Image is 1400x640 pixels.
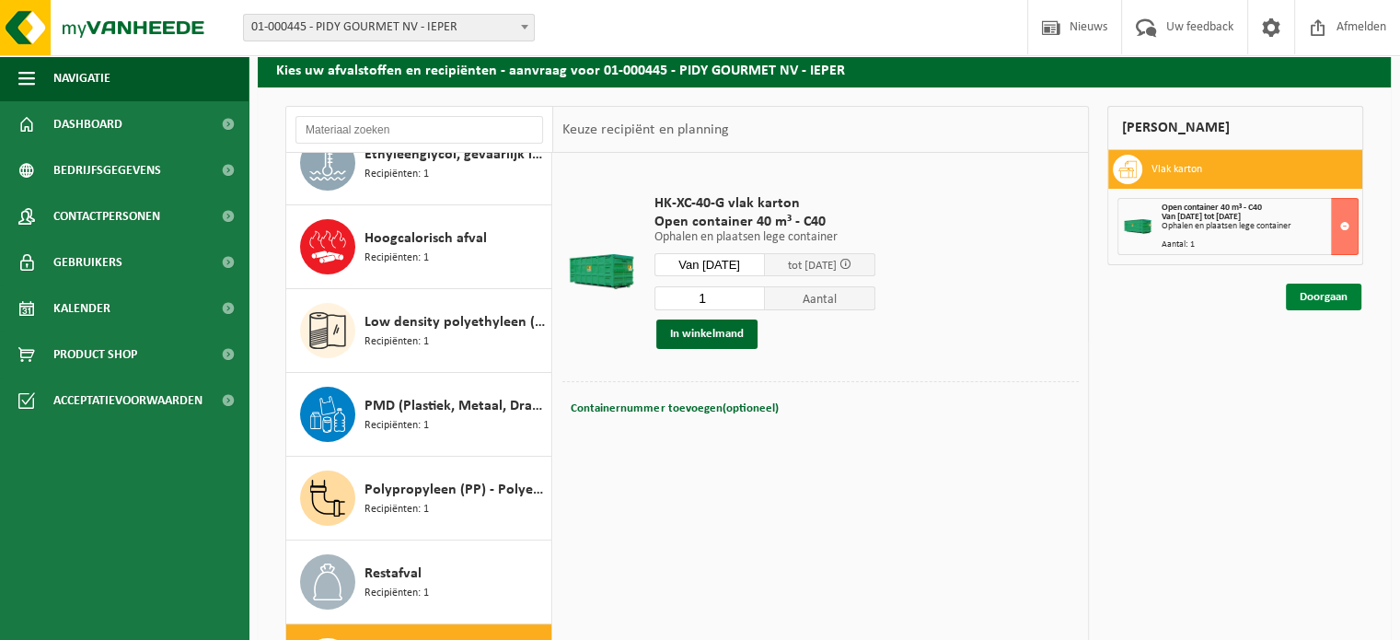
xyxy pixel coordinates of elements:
[53,332,137,378] span: Product Shop
[654,213,875,231] span: Open container 40 m³ - C40
[364,144,547,166] span: Ethyleenglycol, gevaarlijk in 200l
[364,563,422,585] span: Restafval
[654,194,875,213] span: HK-XC-40-G vlak karton
[258,51,1391,87] h2: Kies uw afvalstoffen en recipiënten - aanvraag voor 01-000445 - PIDY GOURMET NV - IEPER
[53,55,110,101] span: Navigatie
[765,286,875,310] span: Aantal
[654,231,875,244] p: Ophalen en plaatsen lege container
[53,147,161,193] span: Bedrijfsgegevens
[286,205,552,289] button: Hoogcalorisch afval Recipiënten: 1
[53,193,160,239] span: Contactpersonen
[295,116,543,144] input: Materiaal zoeken
[1151,155,1202,184] h3: Vlak karton
[1162,222,1358,231] div: Ophalen en plaatsen lege container
[53,239,122,285] span: Gebruikers
[364,333,429,351] span: Recipiënten: 1
[1162,203,1262,213] span: Open container 40 m³ - C40
[286,289,552,373] button: Low density polyethyleen (LDPE) folie, los, naturel Recipiënten: 1
[364,585,429,602] span: Recipiënten: 1
[364,250,429,267] span: Recipiënten: 1
[571,402,778,414] span: Containernummer toevoegen(optioneel)
[364,166,429,183] span: Recipiënten: 1
[553,107,737,153] div: Keuze recipiënt en planning
[364,395,547,417] span: PMD (Plastiek, Metaal, Drankkartons) (bedrijven)
[244,15,534,41] span: 01-000445 - PIDY GOURMET NV - IEPER
[243,14,535,41] span: 01-000445 - PIDY GOURMET NV - IEPER
[364,227,487,250] span: Hoogcalorisch afval
[569,396,780,422] button: Containernummer toevoegen(optioneel)
[286,541,552,624] button: Restafval Recipiënten: 1
[364,417,429,435] span: Recipiënten: 1
[53,285,110,332] span: Kalender
[656,320,758,349] button: In winkelmand
[364,479,547,501] span: Polypropyleen (PP) - Polyethyleen (PE) gemengd, hard, gekleurd
[286,122,552,205] button: Ethyleenglycol, gevaarlijk in 200l Recipiënten: 1
[364,311,547,333] span: Low density polyethyleen (LDPE) folie, los, naturel
[654,253,765,276] input: Selecteer datum
[1107,106,1363,150] div: [PERSON_NAME]
[1162,240,1358,250] div: Aantal: 1
[53,101,122,147] span: Dashboard
[286,373,552,457] button: PMD (Plastiek, Metaal, Drankkartons) (bedrijven) Recipiënten: 1
[286,457,552,541] button: Polypropyleen (PP) - Polyethyleen (PE) gemengd, hard, gekleurd Recipiënten: 1
[788,260,837,272] span: tot [DATE]
[53,378,202,424] span: Acceptatievoorwaarden
[1162,212,1241,222] strong: Van [DATE] tot [DATE]
[364,501,429,518] span: Recipiënten: 1
[1286,284,1361,310] a: Doorgaan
